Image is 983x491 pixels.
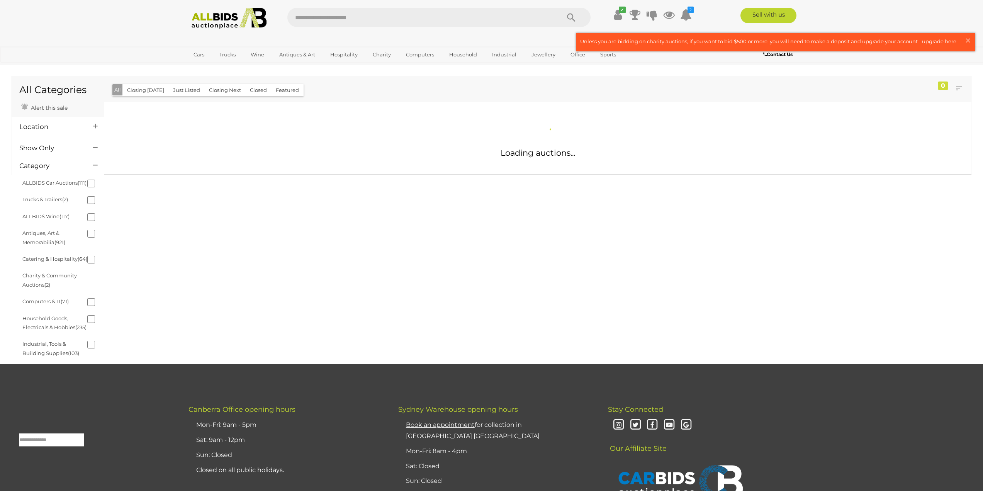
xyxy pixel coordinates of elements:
[22,315,87,330] a: Household Goods, Electricals & Hobbies(235)
[22,256,87,262] a: Catering & Hospitality(64)
[662,418,676,432] i: Youtube
[75,324,87,330] span: (235)
[54,239,65,245] span: (921)
[22,341,79,356] a: Industrial, Tools & Building Supplies(103)
[274,48,320,61] a: Antiques & Art
[22,230,65,245] a: Antiques, Art & Memorabilia(921)
[62,196,68,202] span: (2)
[246,48,269,61] a: Wine
[406,421,475,428] u: Book an appointment
[401,48,439,61] a: Computers
[19,85,96,95] h1: All Categories
[22,196,68,202] a: Trucks & Trailers(2)
[68,350,79,356] span: (103)
[44,282,50,288] span: (2)
[608,433,667,453] span: Our Affiliate Site
[22,298,69,304] a: Computers & IT(71)
[740,8,796,23] a: Sell with us
[214,48,241,61] a: Trucks
[404,459,589,474] li: Sat: Closed
[78,256,87,262] span: (64)
[271,84,304,96] button: Featured
[194,418,379,433] li: Mon-Fri: 9am - 5pm
[325,48,363,61] a: Hospitality
[368,48,396,61] a: Charity
[22,272,77,287] a: Charity & Community Auctions(2)
[612,8,624,22] a: ✔
[565,48,590,61] a: Office
[19,144,81,152] h4: Show Only
[122,84,169,96] button: Closing [DATE]
[629,418,642,432] i: Twitter
[112,84,123,95] button: All
[194,463,379,478] li: Closed on all public holidays.
[59,213,70,219] span: (117)
[526,48,560,61] a: Jewellery
[763,51,793,57] b: Contact Us
[187,8,271,29] img: Allbids.com.au
[19,162,81,170] h4: Category
[22,213,70,219] a: ALLBIDS Wine(117)
[168,84,205,96] button: Just Listed
[194,448,379,463] li: Sun: Closed
[188,61,253,74] a: [GEOGRAPHIC_DATA]
[938,82,948,90] div: 0
[595,48,621,61] a: Sports
[19,123,81,131] h4: Location
[552,8,591,27] button: Search
[404,474,589,489] li: Sun: Closed
[61,298,69,304] span: (71)
[501,148,575,158] span: Loading auctions...
[245,84,272,96] button: Closed
[194,433,379,448] li: Sat: 9am - 12pm
[763,50,795,59] a: Contact Us
[188,48,209,61] a: Cars
[406,421,540,440] a: Book an appointmentfor collection in [GEOGRAPHIC_DATA] [GEOGRAPHIC_DATA]
[679,418,693,432] i: Google
[964,33,971,48] span: ×
[188,405,295,414] span: Canberra Office opening hours
[404,444,589,459] li: Mon-Fri: 8am - 4pm
[487,48,521,61] a: Industrial
[619,7,626,13] i: ✔
[645,418,659,432] i: Facebook
[444,48,482,61] a: Household
[680,8,692,22] a: 2
[78,180,87,186] span: (111)
[29,104,68,111] span: Alert this sale
[22,180,87,186] a: ALLBIDS Car Auctions(111)
[204,84,246,96] button: Closing Next
[398,405,518,414] span: Sydney Warehouse opening hours
[612,418,625,432] i: Instagram
[688,7,694,13] i: 2
[19,101,70,113] a: Alert this sale
[608,405,663,414] span: Stay Connected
